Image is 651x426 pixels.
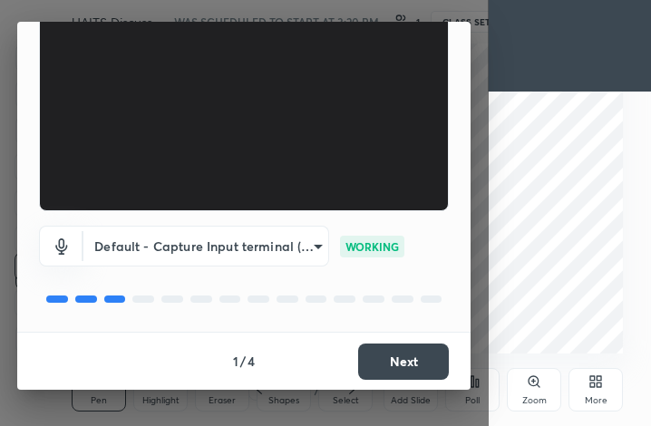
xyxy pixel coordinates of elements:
[83,226,329,266] div: OBS Virtual Camera
[248,352,255,371] h4: 4
[358,344,449,380] button: Next
[233,352,238,371] h4: 1
[522,396,547,405] div: Zoom
[585,396,607,405] div: More
[345,238,399,255] p: WORKING
[240,352,246,371] h4: /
